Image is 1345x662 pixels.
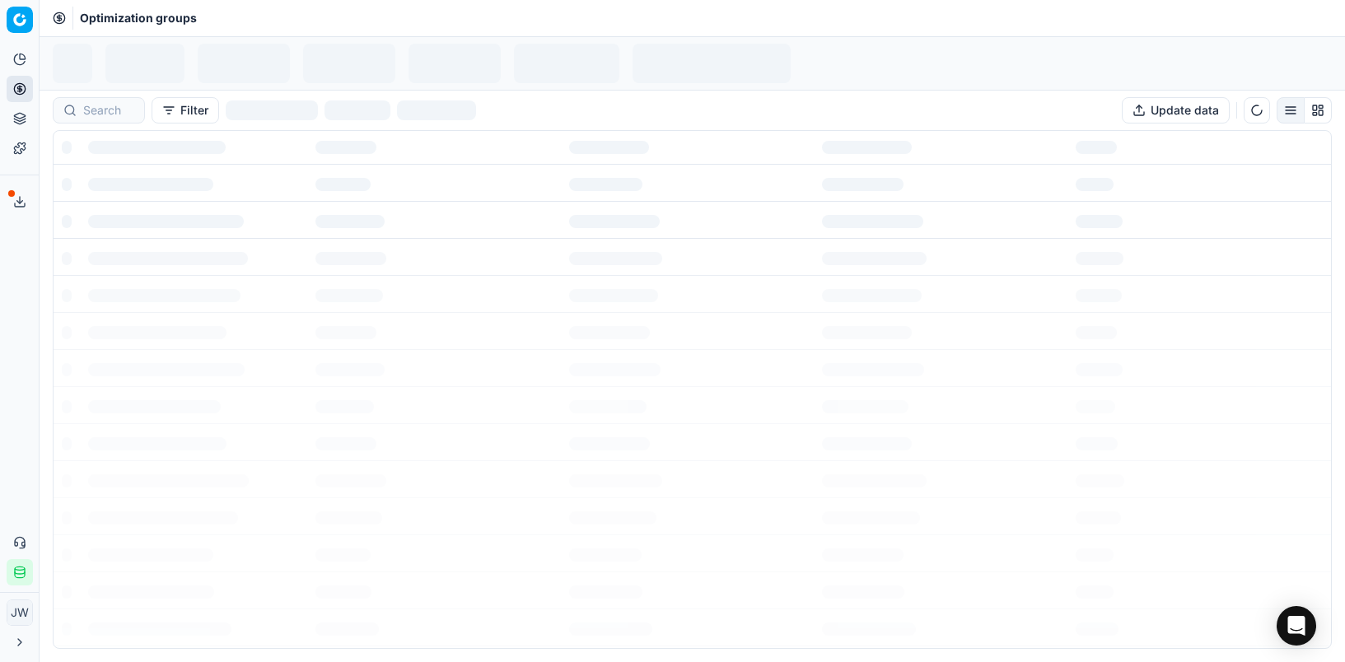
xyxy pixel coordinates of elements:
span: JW [7,600,32,625]
nav: breadcrumb [80,10,197,26]
button: Update data [1122,97,1230,124]
input: Search [83,102,134,119]
button: JW [7,599,33,626]
div: Open Intercom Messenger [1277,606,1316,646]
button: Filter [152,97,219,124]
span: Optimization groups [80,10,197,26]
